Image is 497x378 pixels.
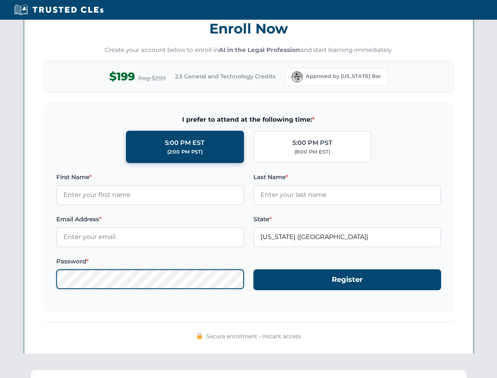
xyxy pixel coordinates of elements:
[253,185,441,205] input: Enter your last name
[206,332,301,341] span: Secure enrollment • Instant access
[294,148,330,156] div: (8:00 PM EST)
[56,185,244,205] input: Enter your first name
[167,148,203,156] div: (2:00 PM PST)
[253,172,441,182] label: Last Name
[56,215,244,224] label: Email Address
[44,16,454,41] h3: Enroll Now
[219,46,300,54] strong: AI in the Legal Profession
[196,333,203,339] img: 🔒
[292,138,333,148] div: 5:00 PM PST
[138,74,166,83] span: Reg $299
[253,227,441,247] input: Florida (FL)
[253,269,441,290] button: Register
[109,68,135,85] span: $199
[165,138,205,148] div: 5:00 PM EST
[56,115,441,125] span: I prefer to attend at the following time:
[306,72,381,80] span: Approved by [US_STATE] Bar
[292,71,303,82] img: Florida Bar
[253,215,441,224] label: State
[12,4,106,16] img: Trusted CLEs
[175,72,275,81] span: 2.5 General and Technology Credits
[56,227,244,247] input: Enter your email
[56,257,244,266] label: Password
[44,46,454,55] p: Create your account below to enroll in and start learning immediately.
[56,172,244,182] label: First Name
